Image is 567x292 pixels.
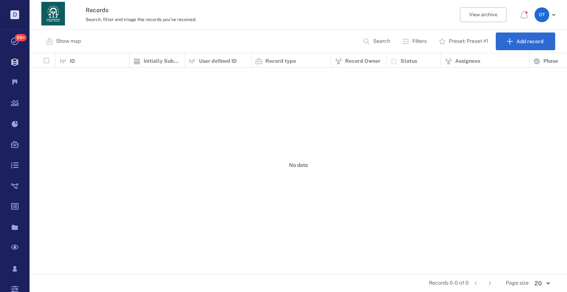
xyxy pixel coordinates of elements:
[455,58,480,65] p: Assignees
[41,2,65,25] img: Georgia Department of Human Services logo
[434,32,494,50] button: Preset: Preset #1
[373,38,390,45] p: Search
[10,10,19,19] p: D
[56,38,81,45] p: Show map
[401,58,417,65] p: Status
[15,34,27,41] span: 99+
[86,17,196,22] span: Search, filter and triage the records you've received.
[345,58,381,65] p: Record Owner
[265,58,296,65] p: Record type
[429,279,469,287] span: Records 0-0 of 0
[398,32,433,50] button: Filters
[535,7,558,22] button: OT
[41,2,65,28] a: Go home
[469,277,497,289] nav: pagination navigation
[496,32,555,50] button: Add record
[199,58,237,65] p: User defined ID
[529,279,555,288] div: 20
[144,58,181,65] p: Initially Submitted Date
[449,38,488,45] p: Preset: Preset #1
[70,58,75,65] p: ID
[86,6,374,15] h3: Records
[358,32,396,50] button: Search
[543,58,558,65] p: Phase
[535,7,549,22] div: O T
[506,279,529,287] span: Page size
[460,7,506,22] button: View archive
[41,32,87,50] button: Show map
[412,38,427,45] p: Filters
